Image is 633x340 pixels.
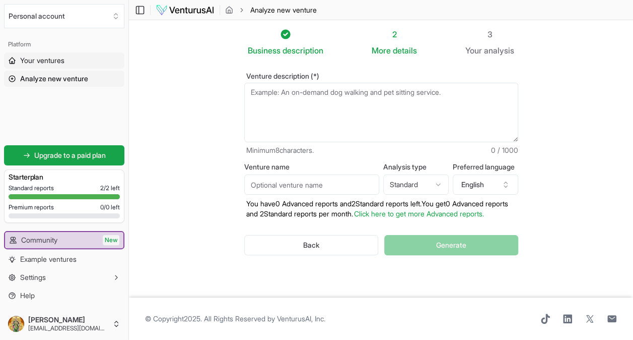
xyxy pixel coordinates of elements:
a: CommunityNew [5,232,123,248]
span: Standard reports [9,184,54,192]
span: Help [20,291,35,301]
span: analysis [484,45,514,55]
img: ACg8ocL-F6tfXaK1NxutN4veIu49jplNMbEPRlnjLoBNdfY4VG-UGl4=s96-c [8,316,24,332]
span: [EMAIL_ADDRESS][DOMAIN_NAME] [28,324,108,332]
span: Your [465,44,482,56]
button: Back [244,235,379,255]
span: Analyze new venture [20,74,88,84]
span: © Copyright 2025 . All Rights Reserved by . [145,314,325,324]
label: Venture name [244,163,379,171]
span: Upgrade to a paid plan [34,150,106,160]
a: Your ventures [4,52,124,69]
a: Help [4,288,124,304]
button: Settings [4,269,124,286]
nav: breadcrumb [225,5,317,15]
p: You have 0 Advanced reports and 2 Standard reports left. Y ou get 0 Advanced reports and 2 Standa... [244,199,518,219]
label: Preferred language [453,163,518,171]
span: 2 / 2 left [100,184,120,192]
button: Select an organization [4,4,124,28]
a: VenturusAI, Inc [277,314,324,323]
span: Minimum 8 characters. [246,145,314,155]
span: 0 / 0 left [100,203,120,211]
a: Click here to get more Advanced reports. [354,209,484,218]
span: Your ventures [20,55,64,66]
a: Analyze new venture [4,71,124,87]
div: Platform [4,36,124,52]
span: Example ventures [20,254,77,264]
span: Premium reports [9,203,54,211]
div: 3 [465,28,514,40]
span: Community [21,235,57,245]
span: 0 / 1000 [491,145,518,155]
button: [PERSON_NAME][EMAIL_ADDRESS][DOMAIN_NAME] [4,312,124,336]
img: logo [156,4,215,16]
span: [PERSON_NAME] [28,315,108,324]
a: Upgrade to a paid plan [4,145,124,165]
input: Optional venture name [244,175,379,195]
label: Venture description (*) [244,73,518,80]
div: 2 [372,28,417,40]
span: details [393,45,417,55]
span: More [372,44,391,56]
h3: Starter plan [9,172,120,182]
button: English [453,175,518,195]
span: Settings [20,272,46,282]
span: New [103,235,119,245]
span: Business [248,44,280,56]
span: Analyze new venture [250,5,317,15]
label: Analysis type [383,163,449,171]
span: description [283,45,323,55]
a: Example ventures [4,251,124,267]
